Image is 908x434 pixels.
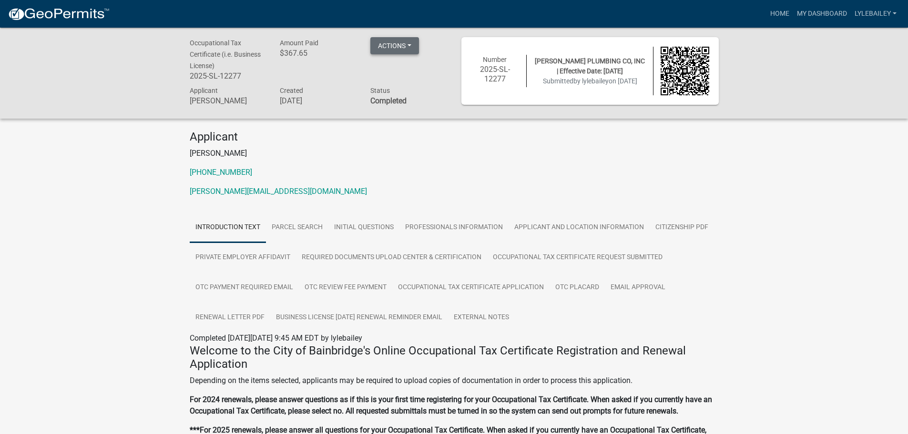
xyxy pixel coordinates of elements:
[296,242,487,273] a: Required Documents Upload Center & Certification
[392,273,550,303] a: Occupational Tax Certificate Application
[190,273,299,303] a: OTC Payment Required Email
[190,96,266,105] h6: [PERSON_NAME]
[190,303,270,333] a: Renewal Letter PDF
[573,77,609,85] span: by lylebailey
[190,168,252,177] a: [PHONE_NUMBER]
[299,273,392,303] a: OTC Review Fee Payment
[543,77,637,85] span: Submitted on [DATE]
[471,65,520,83] h6: 2025-SL-12277
[605,273,671,303] a: Email Approval
[370,87,390,94] span: Status
[650,212,714,243] a: Citizenship PDF
[190,130,719,144] h4: Applicant
[793,5,851,23] a: My Dashboard
[190,344,719,372] h4: Welcome to the City of Bainbridge's Online Occupational Tax Certificate Registration and Renewal ...
[190,87,218,94] span: Applicant
[190,71,266,81] h6: 2025-SL-12277
[550,273,605,303] a: OTC Placard
[448,303,515,333] a: External Notes
[661,47,709,95] img: QR code
[851,5,900,23] a: lylebailey
[535,57,645,75] span: [PERSON_NAME] PLUMBING CO, INC | Effective Date: [DATE]
[370,37,419,54] button: Actions
[487,242,668,273] a: Occupational Tax Certificate Request Submitted
[190,187,367,196] a: [PERSON_NAME][EMAIL_ADDRESS][DOMAIN_NAME]
[766,5,793,23] a: Home
[509,212,650,243] a: Applicant and Location Information
[190,375,719,386] p: Depending on the items selected, applicants may be required to upload copies of documentation in ...
[190,395,712,415] strong: For 2024 renewals, please answer questions as if this is your first time registering for your Occ...
[483,56,507,63] span: Number
[328,212,399,243] a: Initial Questions
[190,333,362,343] span: Completed [DATE][DATE] 9:45 AM EDT by lylebailey
[280,49,356,58] h6: $367.65
[190,212,266,243] a: Introduction Text
[280,39,318,47] span: Amount Paid
[266,212,328,243] a: Parcel search
[399,212,509,243] a: Professionals Information
[370,96,407,105] strong: Completed
[190,242,296,273] a: Private Employer Affidavit
[280,96,356,105] h6: [DATE]
[190,148,719,159] p: [PERSON_NAME]
[280,87,303,94] span: Created
[190,39,261,70] span: Occupational Tax Certificate (i.e. Business License)
[270,303,448,333] a: Business License [DATE] Renewal Reminder Email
